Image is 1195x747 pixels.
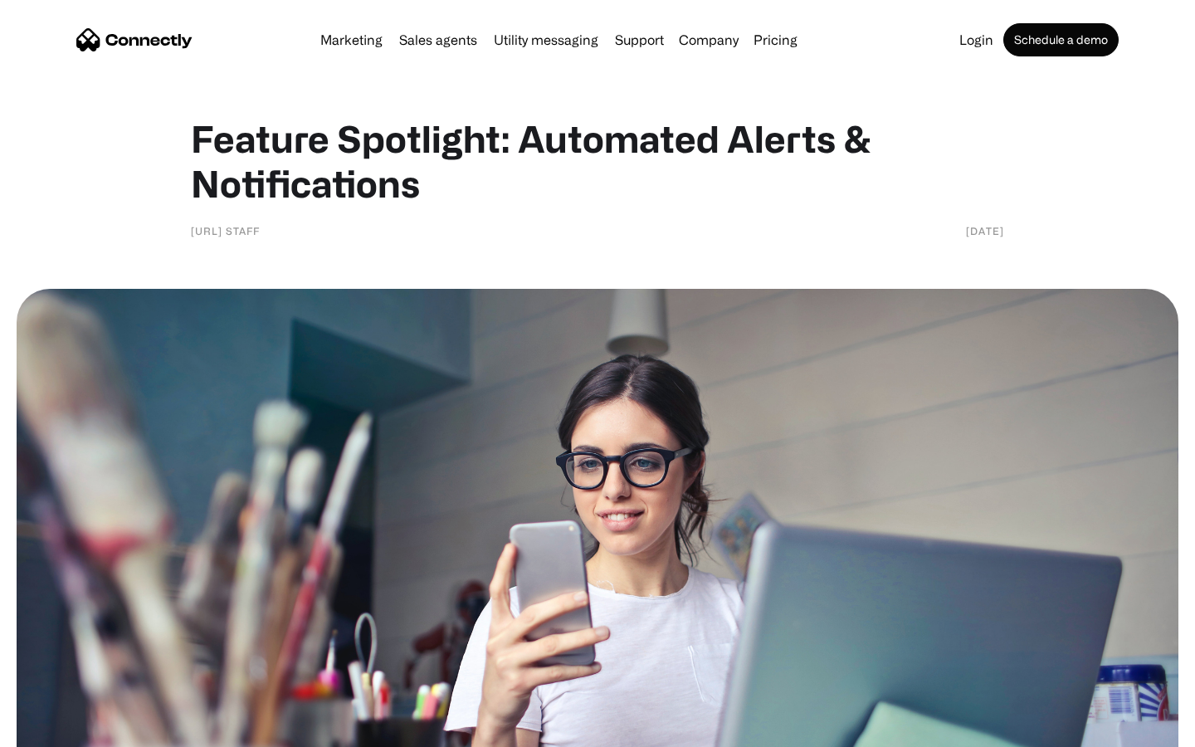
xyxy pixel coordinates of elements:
a: Login [953,33,1000,46]
div: [URL] staff [191,222,260,239]
div: [DATE] [966,222,1004,239]
div: Company [679,28,739,51]
a: Support [608,33,671,46]
h1: Feature Spotlight: Automated Alerts & Notifications [191,116,1004,206]
a: Sales agents [393,33,484,46]
aside: Language selected: English [17,718,100,741]
ul: Language list [33,718,100,741]
a: Marketing [314,33,389,46]
a: Utility messaging [487,33,605,46]
a: Pricing [747,33,804,46]
a: Schedule a demo [1003,23,1119,56]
